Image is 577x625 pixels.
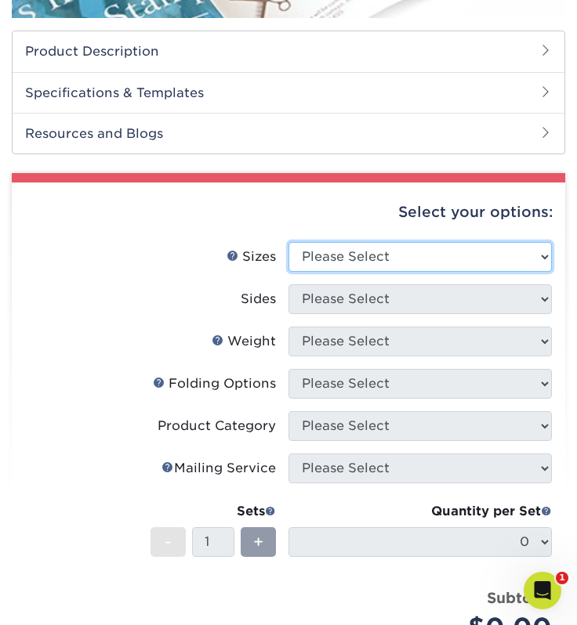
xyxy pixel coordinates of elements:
div: Folding Options [153,374,276,393]
div: Mailing Service [161,459,276,478]
h2: Product Description [13,31,564,71]
div: Sides [241,290,276,309]
strong: Subtotal [487,589,552,606]
div: Quantity per Set [288,502,552,521]
h2: Resources and Blogs [13,113,564,154]
span: - [165,530,172,554]
div: Sizes [227,247,276,266]
span: 1 [556,572,568,584]
div: Select your options: [24,182,553,242]
div: Product Category [158,417,276,435]
h2: Specifications & Templates [13,72,564,113]
div: Sets [151,502,276,521]
iframe: Intercom live chat [524,572,561,609]
span: + [253,530,263,554]
div: Weight [212,332,276,351]
iframe: Google Customer Reviews [4,577,133,620]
